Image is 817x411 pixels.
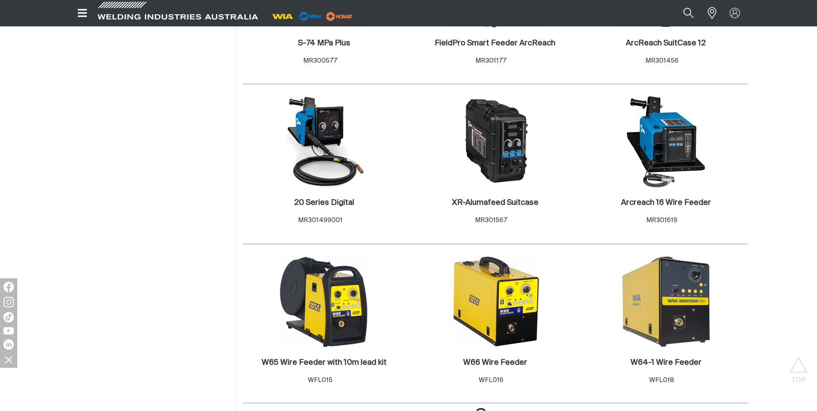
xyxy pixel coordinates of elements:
[308,377,333,383] span: WFL015
[449,255,541,348] img: W66 Wire Feeder
[278,96,371,188] img: 20 Series Digital
[663,3,703,23] input: Product name or item number...
[294,198,354,208] a: 20 Series Digital
[620,96,712,188] img: Arcreach 16 Wire Feeder
[475,217,507,223] span: MR301567
[475,57,506,64] span: MR301177
[324,13,355,19] a: miller
[298,38,350,48] a: S-74 MPa Plus
[621,199,711,207] h2: Arcreach 16 Wire Feeder
[626,39,706,47] h2: ArcReach SuitCase 12
[3,282,14,292] img: Facebook
[463,358,527,368] a: W66 Wire Feeder
[621,198,711,208] a: Arcreach 16 Wire Feeder
[435,39,555,47] h2: FieldPro Smart Feeder ArcReach
[435,38,555,48] a: FieldPro Smart Feeder ArcReach
[3,297,14,307] img: Instagram
[3,312,14,322] img: TikTok
[3,339,14,350] img: LinkedIn
[449,96,541,188] img: XR-Alumafeed Suitcase
[294,199,354,207] h2: 20 Series Digital
[452,198,538,208] a: XR-Alumafeed Suitcase
[298,39,350,47] h2: S-74 MPa Plus
[1,352,16,367] img: hide socials
[303,57,337,64] span: MR300577
[452,199,538,207] h2: XR-Alumafeed Suitcase
[631,359,702,366] h2: W64-1 Wire Feeder
[324,10,355,23] img: miller
[674,3,703,23] button: Search products
[626,38,706,48] a: ArcReach SuitCase 12
[789,357,808,376] button: Scroll to top
[620,255,712,348] img: W64-1 Wire Feeder
[631,358,702,368] a: W64-1 Wire Feeder
[646,217,677,223] span: MR301619
[3,327,14,335] img: YouTube
[298,217,343,223] span: MR301499001
[479,377,503,383] span: WFL016
[262,358,387,368] a: W65 Wire Feeder with 10m lead kit
[262,359,387,366] h2: W65 Wire Feeder with 10m lead kit
[645,57,679,64] span: MR301456
[463,359,527,366] h2: W66 Wire Feeder
[278,255,371,348] img: W65 Wire Feeder with 10m lead kit
[649,377,674,383] span: WFL018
